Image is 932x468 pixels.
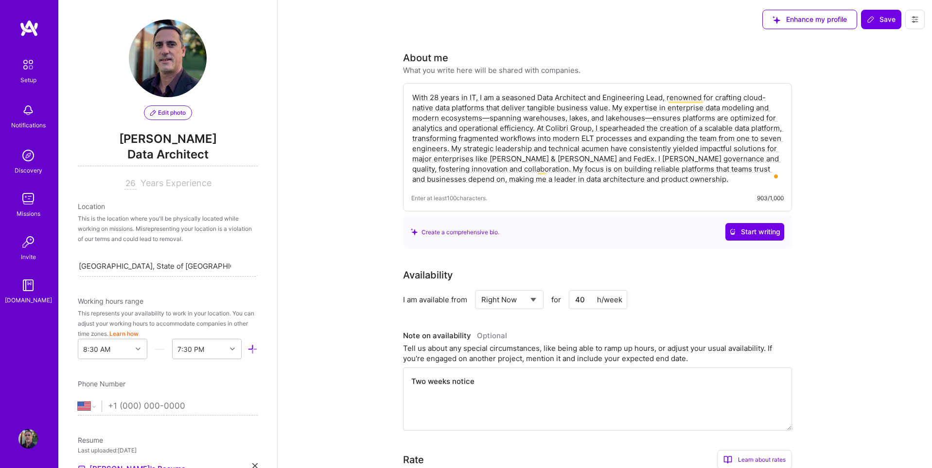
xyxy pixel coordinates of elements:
div: h/week [597,295,622,305]
i: icon PencilPurple [150,110,156,116]
div: 8:30 AM [83,344,110,354]
span: Data Architect [78,146,258,166]
img: bell [18,101,38,120]
button: Learn how [109,329,139,339]
img: guide book [18,276,38,295]
img: setup [18,54,38,75]
span: Optional [477,331,507,340]
div: Discovery [15,165,42,175]
span: Working hours range [78,297,143,305]
div: What you write here will be shared with companies. [403,65,580,75]
img: User Avatar [129,19,207,97]
div: This represents your availability to work in your location. You can adjust your working hours to ... [78,308,258,339]
a: User Avatar [16,429,40,449]
img: Invite [18,232,38,252]
i: icon BookOpen [723,455,732,464]
i: icon Chevron [230,347,235,351]
img: teamwork [18,189,38,208]
span: Edit photo [150,108,186,117]
div: Availability [403,268,453,282]
div: Notifications [11,120,46,130]
div: About me [403,51,448,65]
div: 7:30 PM [177,344,204,354]
div: Tell us about any special circumstances, like being able to ramp up hours, or adjust your usual a... [403,343,792,364]
div: This is the location where you'll be physically located while working on missions. Misrepresentin... [78,213,258,244]
div: [DOMAIN_NAME] [5,295,52,305]
div: I am available from [403,295,467,305]
input: +1 (000) 000-0000 [108,392,258,420]
div: Rate [403,452,424,467]
textarea: Two weeks notice [403,367,792,431]
input: XX [124,178,137,190]
div: Setup [20,75,36,85]
button: Edit photo [144,105,192,120]
i: icon SuggestedTeams [411,228,418,235]
i: icon HorizontalInLineDivider [155,344,165,354]
textarea: To enrich screen reader interactions, please activate Accessibility in Grammarly extension settings [411,91,784,185]
span: Save [867,15,896,24]
div: 903/1,000 [757,193,784,203]
span: Start writing [729,227,780,237]
span: for [551,295,561,305]
div: Location [78,201,258,211]
span: Resume [78,436,103,444]
span: Enter at least 100 characters. [411,193,487,203]
span: [PERSON_NAME] [78,132,258,146]
div: Create a comprehensive bio. [411,227,499,237]
input: XX [569,290,627,309]
img: logo [19,19,39,37]
span: Years Experience [141,178,211,188]
div: Last uploaded: [DATE] [78,445,258,455]
img: discovery [18,146,38,165]
div: Note on availability [403,329,507,343]
button: Start writing [725,223,784,241]
div: Missions [17,208,40,219]
img: User Avatar [18,429,38,449]
i: icon Chevron [136,347,141,351]
div: Invite [21,252,36,262]
i: icon CrystalBallWhite [729,228,736,235]
span: Phone Number [78,380,125,388]
button: Save [861,10,901,29]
